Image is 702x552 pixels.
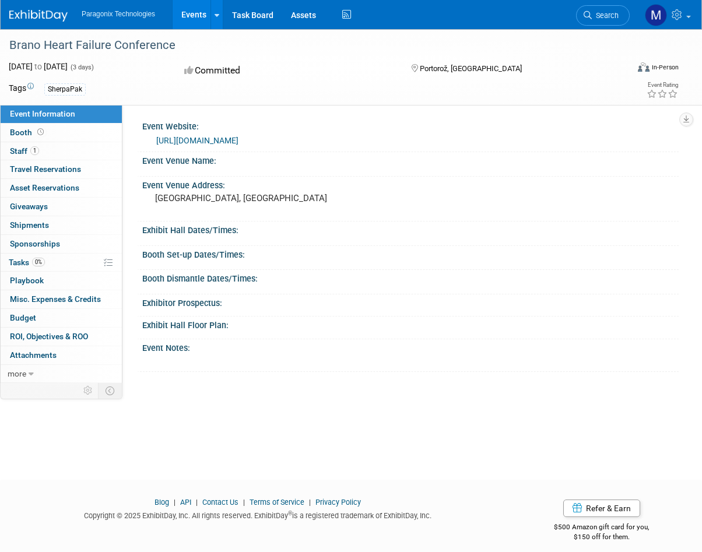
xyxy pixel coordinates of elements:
[240,498,248,507] span: |
[155,193,353,203] pre: [GEOGRAPHIC_DATA], [GEOGRAPHIC_DATA]
[1,198,122,216] a: Giveaways
[1,254,122,272] a: Tasks0%
[69,64,94,71] span: (3 days)
[315,498,361,507] a: Privacy Policy
[142,177,679,191] div: Event Venue Address:
[10,146,39,156] span: Staff
[10,294,101,304] span: Misc. Expenses & Credits
[180,498,191,507] a: API
[156,136,238,145] a: [URL][DOMAIN_NAME]
[171,498,178,507] span: |
[142,152,679,167] div: Event Venue Name:
[8,369,26,378] span: more
[1,346,122,364] a: Attachments
[10,128,46,137] span: Booth
[582,61,679,78] div: Event Format
[142,339,679,354] div: Event Notes:
[1,365,122,383] a: more
[651,63,679,72] div: In-Person
[10,332,88,341] span: ROI, Objectives & ROO
[1,216,122,234] a: Shipments
[82,10,155,18] span: Paragonix Technologies
[10,313,36,322] span: Budget
[142,270,679,284] div: Booth Dismantle Dates/Times:
[202,498,238,507] a: Contact Us
[1,235,122,253] a: Sponsorships
[35,128,46,136] span: Booth not reserved yet
[1,328,122,346] a: ROI, Objectives & ROO
[1,124,122,142] a: Booth
[33,62,44,71] span: to
[10,183,79,192] span: Asset Reservations
[44,83,86,96] div: SherpaPak
[181,61,392,81] div: Committed
[142,246,679,261] div: Booth Set-up Dates/Times:
[30,146,39,155] span: 1
[193,498,201,507] span: |
[1,105,122,123] a: Event Information
[288,510,292,516] sup: ®
[592,11,619,20] span: Search
[99,383,122,398] td: Toggle Event Tabs
[306,498,314,507] span: |
[10,202,48,211] span: Giveaways
[420,64,522,73] span: Portorož, [GEOGRAPHIC_DATA]
[5,35,622,56] div: Brano Heart Failure Conference
[1,160,122,178] a: Travel Reservations
[142,317,679,331] div: Exhibit Hall Floor Plan:
[10,276,44,285] span: Playbook
[10,350,57,360] span: Attachments
[142,118,679,132] div: Event Website:
[1,272,122,290] a: Playbook
[142,294,679,309] div: Exhibitor Prospectus:
[155,498,169,507] a: Blog
[638,62,650,72] img: Format-Inperson.png
[10,239,60,248] span: Sponsorships
[142,221,679,236] div: Exhibit Hall Dates/Times:
[32,258,45,266] span: 0%
[524,515,679,542] div: $500 Amazon gift card for you,
[576,5,630,26] a: Search
[1,290,122,308] a: Misc. Expenses & Credits
[1,309,122,327] a: Budget
[250,498,304,507] a: Terms of Service
[10,164,81,174] span: Travel Reservations
[9,82,34,96] td: Tags
[524,532,679,542] div: $150 off for them.
[10,109,75,118] span: Event Information
[9,10,68,22] img: ExhibitDay
[1,179,122,197] a: Asset Reservations
[10,220,49,230] span: Shipments
[645,4,667,26] img: Mary Jacoski
[9,508,507,521] div: Copyright © 2025 ExhibitDay, Inc. All rights reserved. ExhibitDay is a registered trademark of Ex...
[78,383,99,398] td: Personalize Event Tab Strip
[563,500,640,517] a: Refer & Earn
[9,62,68,71] span: [DATE] [DATE]
[1,142,122,160] a: Staff1
[9,258,45,267] span: Tasks
[647,82,678,88] div: Event Rating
